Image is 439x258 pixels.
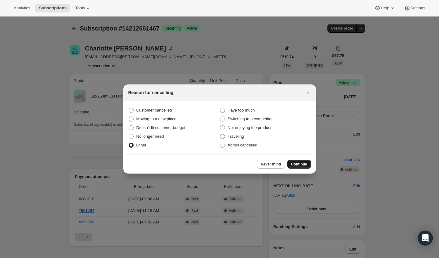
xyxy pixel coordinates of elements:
[136,134,164,139] span: No longer need
[228,134,244,139] span: Traveling
[287,160,311,169] button: Continue
[228,143,257,147] span: Admin cancelled
[228,108,255,112] span: Have too much
[304,88,312,97] button: Close
[128,89,173,96] h2: Reason for cancelling
[291,162,307,167] span: Continue
[75,6,85,11] span: Tools
[418,231,433,246] div: Open Intercom Messenger
[39,6,66,11] span: Subscriptions
[257,160,285,169] button: Never mind
[400,4,429,12] button: Settings
[371,4,399,12] button: Help
[410,6,425,11] span: Settings
[136,125,185,130] span: Doesn't fit customer budget
[228,117,273,121] span: Switching to a competitor
[14,6,30,11] span: Analytics
[136,117,176,121] span: Moving to a new place
[261,162,281,167] span: Never mind
[228,125,272,130] span: Not enjoying the product
[10,4,34,12] button: Analytics
[71,4,95,12] button: Tools
[35,4,70,12] button: Subscriptions
[136,108,172,112] span: Customer cancelled
[381,6,389,11] span: Help
[136,143,147,147] span: Other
